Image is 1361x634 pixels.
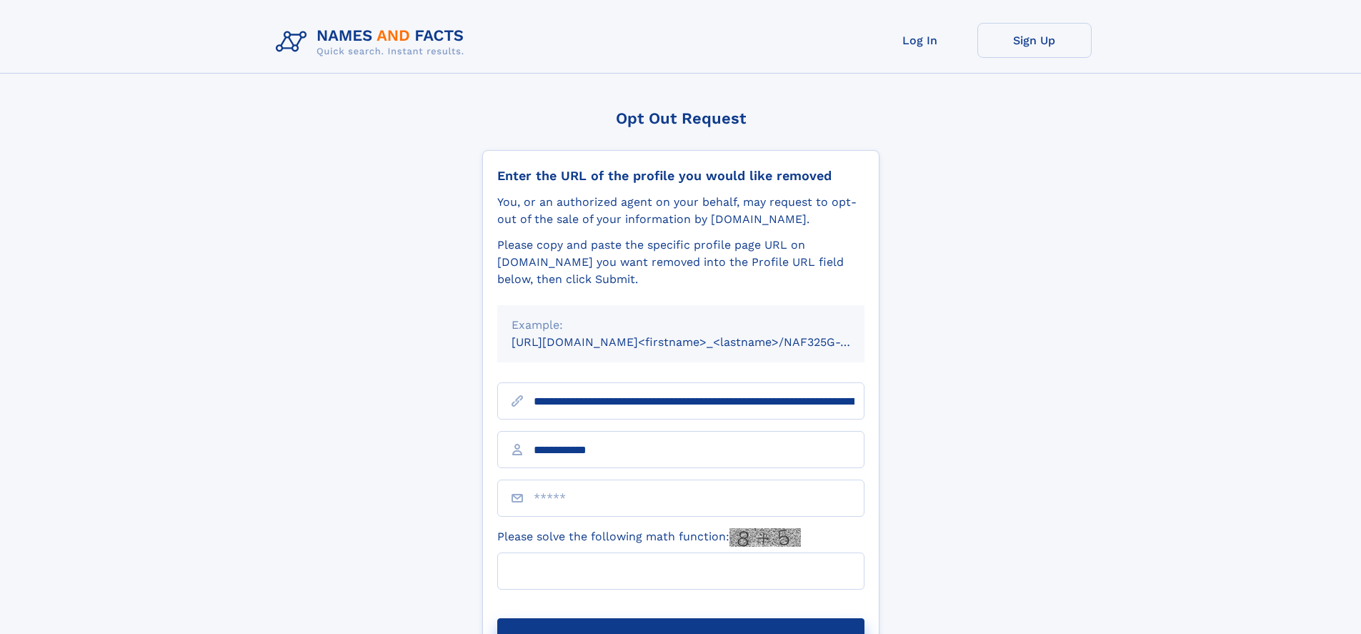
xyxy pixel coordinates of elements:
div: Enter the URL of the profile you would like removed [497,168,864,184]
div: Opt Out Request [482,109,879,127]
small: [URL][DOMAIN_NAME]<firstname>_<lastname>/NAF325G-xxxxxxxx [512,335,892,349]
div: Please copy and paste the specific profile page URL on [DOMAIN_NAME] you want removed into the Pr... [497,237,864,288]
a: Log In [863,23,977,58]
label: Please solve the following math function: [497,528,801,547]
a: Sign Up [977,23,1092,58]
div: Example: [512,317,850,334]
div: You, or an authorized agent on your behalf, may request to opt-out of the sale of your informatio... [497,194,864,228]
img: Logo Names and Facts [270,23,476,61]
